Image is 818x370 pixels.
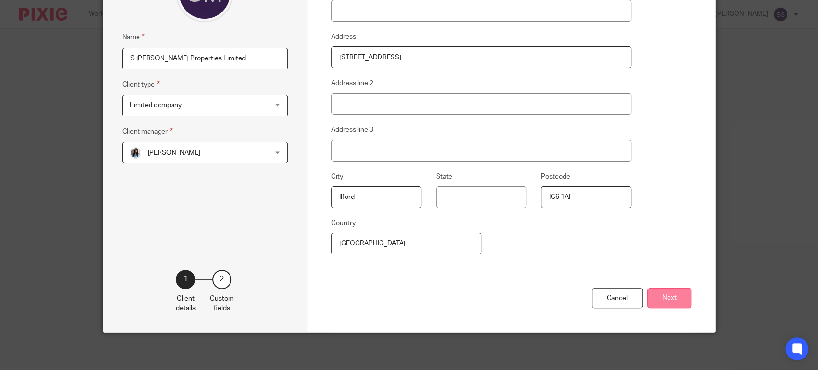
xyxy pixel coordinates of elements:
[541,172,570,182] label: Postcode
[331,79,373,88] label: Address line 2
[122,79,160,90] label: Client type
[130,102,182,109] span: Limited company
[122,32,145,43] label: Name
[212,270,231,289] div: 2
[436,172,452,182] label: State
[148,150,200,156] span: [PERSON_NAME]
[647,288,691,309] button: Next
[210,294,234,313] p: Custom fields
[176,270,195,289] div: 1
[331,219,356,228] label: Country
[331,32,356,42] label: Address
[130,147,141,159] img: 1653117891607.jpg
[176,294,196,313] p: Client details
[331,125,373,135] label: Address line 3
[331,172,343,182] label: City
[592,288,643,309] div: Cancel
[122,126,173,137] label: Client manager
